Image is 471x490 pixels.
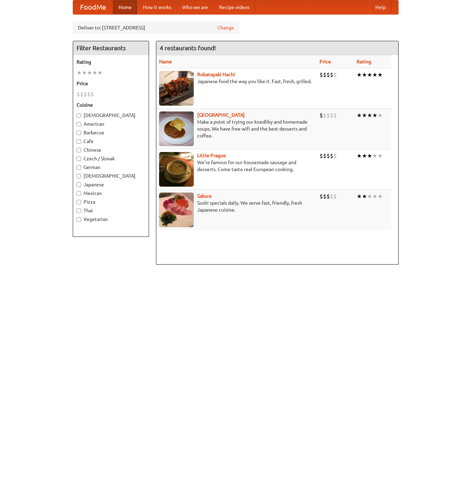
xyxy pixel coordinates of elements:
[77,217,81,222] input: Vegetarian
[82,69,87,77] li: ★
[372,193,377,200] li: ★
[77,155,145,162] label: Czech / Slovak
[80,90,84,98] li: $
[77,129,145,136] label: Barbecue
[370,0,391,14] a: Help
[77,148,81,152] input: Chinese
[73,0,113,14] a: FoodMe
[77,165,81,170] input: German
[159,193,194,227] img: sakura.jpg
[77,59,145,65] h5: Rating
[323,152,326,160] li: $
[323,112,326,119] li: $
[159,152,194,187] img: littleprague.jpg
[159,199,314,213] p: Sushi specials daily. We serve fast, friendly, fresh Japanese cuisine.
[77,216,145,223] label: Vegetarian
[362,152,367,160] li: ★
[159,118,314,139] p: Make a point of trying our knedlíky and homemade soups. We have free wifi and the best desserts a...
[77,146,145,153] label: Chinese
[320,71,323,79] li: $
[77,190,145,197] label: Mexican
[197,193,211,199] a: Sakura
[320,193,323,200] li: $
[137,0,177,14] a: How it works
[77,164,145,171] label: German
[159,112,194,146] img: czechpoint.jpg
[77,172,145,179] label: [DEMOGRAPHIC_DATA]
[330,193,333,200] li: $
[333,112,337,119] li: $
[160,45,216,51] ng-pluralize: 4 restaurants found!
[377,112,383,119] li: ★
[320,112,323,119] li: $
[333,152,337,160] li: $
[73,41,149,55] h4: Filter Restaurants
[77,207,145,214] label: Thai
[77,181,145,188] label: Japanese
[367,112,372,119] li: ★
[367,193,372,200] li: ★
[92,69,97,77] li: ★
[87,69,92,77] li: ★
[326,193,330,200] li: $
[77,121,145,127] label: American
[197,153,226,158] a: Little Prague
[159,78,314,85] p: Japanese food the way you like it. Fast, fresh, grilled.
[323,193,326,200] li: $
[77,139,81,144] input: Cafe
[362,193,367,200] li: ★
[320,152,323,160] li: $
[87,90,90,98] li: $
[113,0,137,14] a: Home
[84,90,87,98] li: $
[357,193,362,200] li: ★
[77,101,145,108] h5: Cuisine
[97,69,103,77] li: ★
[77,200,81,204] input: Pizza
[159,59,172,64] a: Name
[330,112,333,119] li: $
[197,112,245,118] a: [GEOGRAPHIC_DATA]
[326,112,330,119] li: $
[90,90,94,98] li: $
[77,157,81,161] input: Czech / Slovak
[73,21,239,34] div: Deliver to: [STREET_ADDRESS]
[357,59,371,64] a: Rating
[77,131,81,135] input: Barbecue
[330,152,333,160] li: $
[77,80,145,87] h5: Price
[177,0,213,14] a: Who we are
[326,71,330,79] li: $
[367,71,372,79] li: ★
[372,112,377,119] li: ★
[77,112,145,119] label: [DEMOGRAPHIC_DATA]
[217,24,234,31] a: Change
[330,71,333,79] li: $
[77,113,81,118] input: [DEMOGRAPHIC_DATA]
[357,71,362,79] li: ★
[77,208,81,213] input: Thai
[77,69,82,77] li: ★
[159,71,194,106] img: robatayaki.jpg
[323,71,326,79] li: $
[77,182,81,187] input: Japanese
[377,152,383,160] li: ★
[77,90,80,98] li: $
[197,72,235,77] a: Robatayaki Hachi
[77,138,145,145] label: Cafe
[367,152,372,160] li: ★
[357,112,362,119] li: ★
[333,193,337,200] li: $
[377,71,383,79] li: ★
[372,152,377,160] li: ★
[77,122,81,126] input: American
[357,152,362,160] li: ★
[77,174,81,178] input: [DEMOGRAPHIC_DATA]
[333,71,337,79] li: $
[320,59,331,64] a: Price
[326,152,330,160] li: $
